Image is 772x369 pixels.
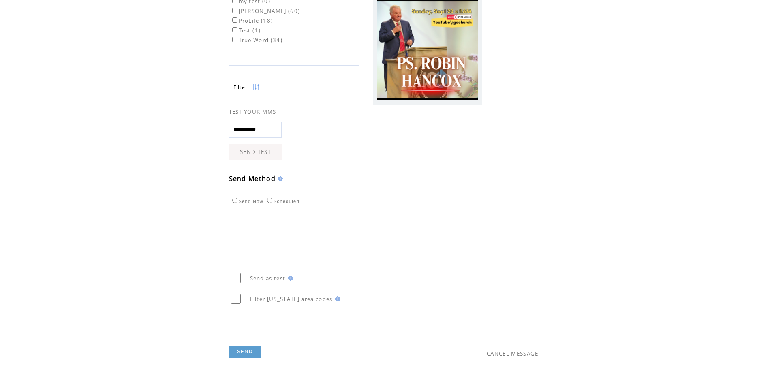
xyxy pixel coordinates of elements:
span: Filter [US_STATE] area codes [250,295,333,303]
span: Show filters [233,84,248,91]
a: SEND TEST [229,144,282,160]
img: filters.png [252,78,259,96]
img: help.gif [276,176,283,181]
a: Filter [229,78,269,96]
label: ProLife (18) [231,17,273,24]
label: Send Now [230,199,263,204]
input: Test (1) [232,27,237,32]
input: True Word (34) [232,37,237,42]
span: Send Method [229,174,276,183]
span: Send as test [250,275,286,282]
img: help.gif [333,296,340,301]
input: Send Now [232,198,237,203]
a: CANCEL MESSAGE [487,350,539,357]
label: Scheduled [265,199,299,204]
label: Test (1) [231,27,261,34]
input: Scheduled [267,198,272,203]
label: True Word (34) [231,36,283,44]
input: [PERSON_NAME] (60) [232,8,237,13]
img: help.gif [286,276,293,281]
span: TEST YOUR MMS [229,108,276,115]
a: SEND [229,346,261,358]
input: ProLife (18) [232,17,237,23]
label: [PERSON_NAME] (60) [231,7,300,15]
